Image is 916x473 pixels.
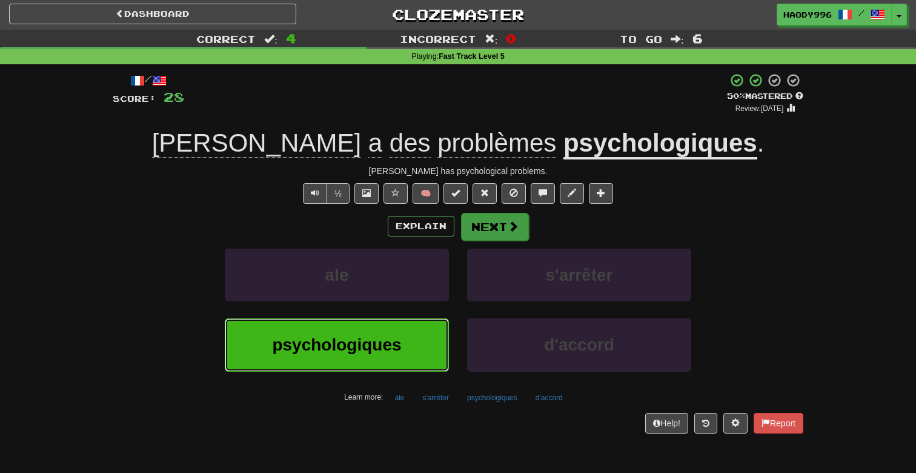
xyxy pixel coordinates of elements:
[344,393,383,401] small: Learn more:
[113,93,156,104] span: Score:
[461,213,529,241] button: Next
[735,104,784,113] small: Review: [DATE]
[388,389,411,407] button: ale
[544,335,614,354] span: d'accord
[645,413,688,434] button: Help!
[9,4,296,24] a: Dashboard
[671,34,684,44] span: :
[327,183,350,204] button: ½
[589,183,613,204] button: Add to collection (alt+a)
[225,318,449,371] button: psychologiques
[225,249,449,301] button: ale
[152,129,361,158] span: [PERSON_NAME]
[563,129,757,159] u: psychologiques
[777,4,892,25] a: haody996 /
[473,183,497,204] button: Reset to 0% Mastered (alt+r)
[754,413,803,434] button: Report
[531,183,555,204] button: Discuss sentence (alt+u)
[546,266,613,284] span: s'arrêter
[467,249,691,301] button: s'arrêter
[300,183,350,204] div: Text-to-speech controls
[413,183,439,204] button: 🧠
[314,4,602,25] a: Clozemaster
[620,33,662,45] span: To go
[783,9,832,20] span: haody996
[502,183,526,204] button: Ignore sentence (alt+i)
[757,129,765,157] span: .
[400,33,476,45] span: Incorrect
[439,52,505,61] strong: Fast Track Level 5
[727,91,803,102] div: Mastered
[485,34,498,44] span: :
[368,129,382,158] span: a
[727,91,745,101] span: 50 %
[264,34,277,44] span: :
[303,183,327,204] button: Play sentence audio (ctl+space)
[506,31,516,45] span: 0
[354,183,379,204] button: Show image (alt+x)
[325,266,349,284] span: ale
[437,129,556,158] span: problèmes
[113,165,803,177] div: [PERSON_NAME] has psychological problems.
[467,318,691,371] button: d'accord
[858,8,865,17] span: /
[196,33,256,45] span: Correct
[692,31,703,45] span: 6
[383,183,408,204] button: Favorite sentence (alt+f)
[460,389,524,407] button: psychologiques
[416,389,456,407] button: s'arrêter
[694,413,717,434] button: Round history (alt+y)
[286,31,296,45] span: 4
[113,73,184,88] div: /
[390,129,431,158] span: des
[164,89,184,104] span: 28
[529,389,569,407] button: d'accord
[272,335,401,354] span: psychologiques
[560,183,584,204] button: Edit sentence (alt+d)
[443,183,468,204] button: Set this sentence to 100% Mastered (alt+m)
[388,216,454,236] button: Explain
